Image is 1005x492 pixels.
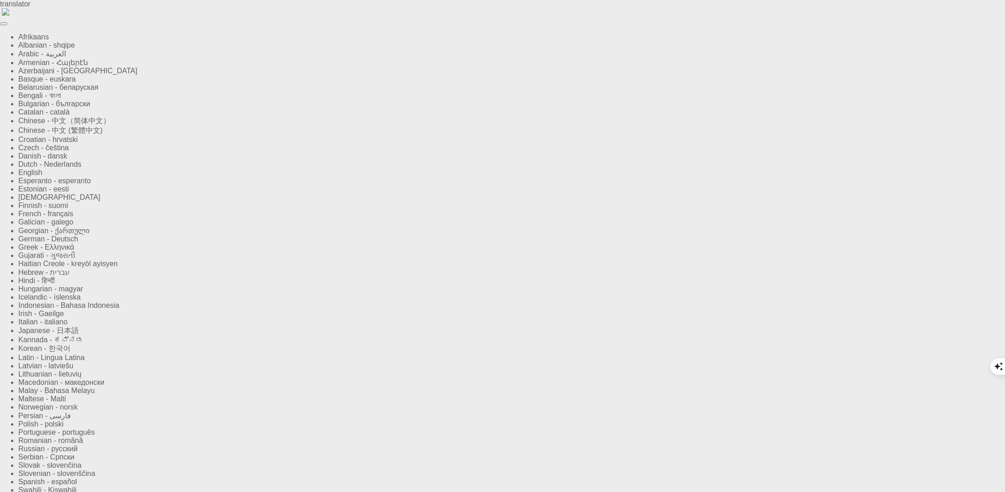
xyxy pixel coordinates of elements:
[18,268,70,276] a: Hebrew - ‎‫עברית‬‎
[18,177,91,185] a: Esperanto - esperanto
[18,354,85,361] a: Latin - Lingua Latina
[18,437,83,444] a: Romanian - română
[18,478,77,486] a: Spanish - español
[18,428,95,436] a: Portuguese - português
[18,378,104,386] a: Macedonian - македонски
[18,344,71,352] a: Korean - 한국어
[18,251,76,259] a: Gujarati - ગુજરાતી
[18,218,73,226] a: Galician - galego
[18,41,75,49] a: Albanian - shqipe
[18,235,78,243] a: German - Deutsch
[18,310,64,317] a: Irish - Gaeilge
[18,370,81,378] a: Lithuanian - lietuvių
[18,92,61,99] a: Bengali - বাংলা
[18,144,69,152] a: Czech - čeština
[18,67,137,75] a: Azerbaijani - [GEOGRAPHIC_DATA]
[18,445,77,453] a: Russian - русский
[18,83,98,91] a: Belarusian - беларуская
[18,387,95,394] a: Malay - Bahasa Melayu
[18,461,81,469] a: Slovak - slovenčina
[18,160,81,168] a: Dutch - Nederlands
[18,210,73,218] a: French - français
[18,59,88,66] a: Armenian - Հայերէն
[18,227,89,235] a: Georgian - ქართული
[18,403,78,411] a: Norwegian - norsk
[18,293,81,301] a: Icelandic - íslenska
[18,420,64,428] a: Polish - polski
[18,336,83,344] a: Kannada - ಕನ್ನಡ
[18,193,100,201] a: [DEMOGRAPHIC_DATA]
[18,453,74,461] a: Serbian - Српски
[18,362,73,370] a: Latvian - latviešu
[18,185,69,193] a: Estonian - eesti
[18,50,66,58] a: Arabic - ‎‫العربية‬‎
[18,108,70,116] a: Catalan - català
[18,285,83,293] a: Hungarian - magyar
[18,470,95,477] a: Slovenian - slovenščina
[18,126,103,134] a: Chinese - 中文 (繁體中文)
[18,243,74,251] a: Greek - Ελληνικά
[2,8,9,16] img: right-arrow.png
[18,412,71,420] a: Persian - ‎‫فارسی‬‎
[18,117,110,125] a: Chinese - 中文（简体中文）
[18,260,118,268] a: Haitian Creole - kreyòl ayisyen
[18,33,49,41] a: Afrikaans
[18,327,79,334] a: Japanese - 日本語
[18,202,68,209] a: Finnish - suomi
[18,152,67,160] a: Danish - dansk
[18,136,78,143] a: Croatian - hrvatski
[18,277,55,284] a: Hindi - हिन्दी
[18,75,76,83] a: Basque - euskara
[18,318,68,326] a: Italian - italiano
[18,395,66,403] a: Maltese - Malti
[18,169,42,176] a: English
[18,100,90,108] a: Bulgarian - български
[18,301,120,309] a: Indonesian - Bahasa Indonesia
